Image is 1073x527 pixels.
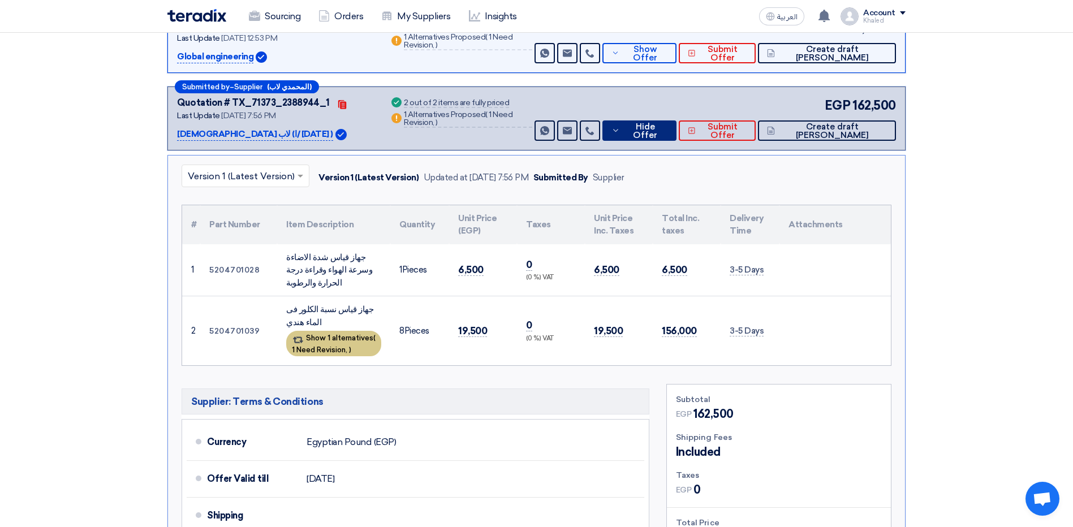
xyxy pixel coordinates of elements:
[679,120,756,141] button: Submit Offer
[594,264,619,276] span: 6,500
[759,7,804,25] button: العربية
[676,408,692,420] span: EGP
[318,171,419,184] div: Version 1 (Latest Version)
[182,205,200,244] th: #
[526,319,532,331] span: 0
[267,83,312,90] b: (المحمدي لاب)
[449,205,517,244] th: Unit Price (EGP)
[458,264,484,276] span: 6,500
[182,388,649,414] h5: Supplier: Terms & Conditions
[177,50,253,64] p: Global engineering
[256,51,267,63] img: Verified Account
[594,325,623,337] span: 19,500
[841,7,859,25] img: profile_test.png
[721,205,779,244] th: Delivery Time
[372,4,459,29] a: My Suppliers
[177,33,220,43] span: Last Update
[286,303,381,329] div: جهاز قياس نسبة الكلور فى الماء هندي
[777,13,798,21] span: العربية
[778,45,887,62] span: Create draft [PERSON_NAME]
[309,4,372,29] a: Orders
[200,296,277,366] td: 5204701039
[758,120,896,141] button: Create draft [PERSON_NAME]
[526,259,532,271] span: 0
[182,83,230,90] span: Submitted by
[699,45,747,62] span: Submit Offer
[693,405,734,422] span: 162,500
[175,80,319,93] div: –
[863,8,895,18] div: Account
[602,43,677,63] button: Show Offer
[221,111,275,120] span: [DATE] 7:56 PM
[349,345,351,354] span: )
[676,469,882,481] div: Taxes
[177,111,220,120] span: Last Update
[526,334,576,344] div: (0 %) VAT
[1025,482,1059,516] div: Open chat
[177,128,333,141] p: [DEMOGRAPHIC_DATA] لاب (ا/ [DATE] )
[533,171,588,184] div: Submitted By
[221,33,277,43] span: [DATE] 12:53 PM
[778,123,887,140] span: Create draft [PERSON_NAME]
[404,33,532,50] div: 1 Alternatives Proposed
[404,99,509,108] div: 2 out of 2 items are fully priced
[286,331,381,356] div: Show 1 alternatives
[424,171,529,184] div: Updated at [DATE] 7:56 PM
[699,123,747,140] span: Submit Offer
[485,110,488,119] span: (
[653,205,721,244] th: Total Inc. taxes
[622,45,667,62] span: Show Offer
[825,96,851,115] span: EGP
[240,4,309,29] a: Sourcing
[623,123,667,140] span: Hide Offer
[863,18,906,24] div: Khaled
[182,296,200,366] td: 2
[292,345,347,354] span: 1 Need Revision,
[693,481,701,498] span: 0
[404,110,512,127] span: 1 Need Revision,
[390,296,449,366] td: Pieces
[373,334,376,342] span: (
[852,96,896,115] span: 162,500
[526,273,576,283] div: (0 %) VAT
[460,4,526,29] a: Insights
[662,325,697,337] span: 156,000
[758,43,896,63] button: Create draft [PERSON_NAME]
[730,265,764,275] span: 3-5 Days
[399,326,404,336] span: 8
[662,264,687,276] span: 6,500
[458,325,487,337] span: 19,500
[177,96,330,110] div: Quotation # TX_71373_2388944_1
[234,83,262,90] span: Supplier
[676,484,692,496] span: EGP
[730,326,764,336] span: 3-5 Days
[390,244,449,296] td: Pieces
[436,40,438,50] span: )
[399,265,402,275] span: 1
[679,43,756,63] button: Submit Offer
[676,431,882,443] div: Shipping Fees
[182,244,200,296] td: 1
[200,205,277,244] th: Part Number
[200,244,277,296] td: 5204701028
[390,205,449,244] th: Quantity
[485,32,488,42] span: (
[676,443,721,460] span: Included
[335,129,347,140] img: Verified Account
[404,32,512,50] span: 1 Need Revision,
[207,465,298,493] div: Offer Valid till
[307,431,396,453] div: Egyptian Pound (EGP)
[207,429,298,456] div: Currency
[286,251,381,290] div: جهاز قياس شدة الاضاءة وسرعة الهواء وقراءة درجة الحرارة والرطوبة
[676,394,882,405] div: Subtotal
[602,120,677,141] button: Hide Offer
[404,111,532,128] div: 1 Alternatives Proposed
[585,205,653,244] th: Unit Price Inc. Taxes
[779,205,891,244] th: Attachments
[593,171,624,184] div: Supplier
[307,473,334,485] span: [DATE]
[436,118,438,127] span: )
[167,9,226,22] img: Teradix logo
[517,205,585,244] th: Taxes
[277,205,390,244] th: Item Description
